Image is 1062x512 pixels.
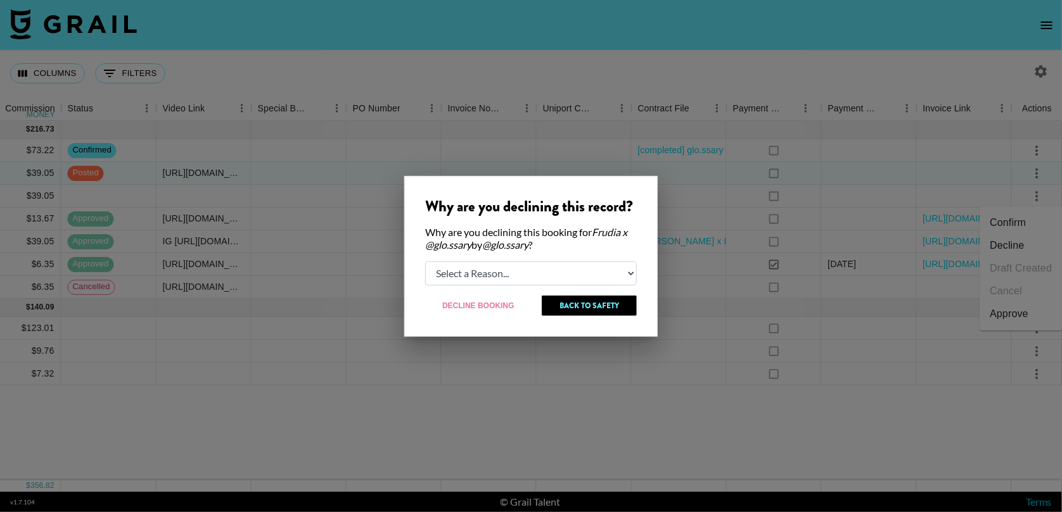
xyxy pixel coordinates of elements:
em: @ glo.ssary [482,239,528,251]
div: Why are you declining this booking for by ? [425,226,637,251]
em: Frudia x @glo.ssary [425,226,627,251]
div: Why are you declining this record? [425,197,637,216]
button: Decline Booking [425,296,532,316]
button: Back to Safety [542,296,637,316]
